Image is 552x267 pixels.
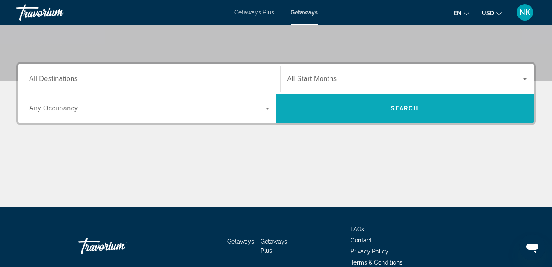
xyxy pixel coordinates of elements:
a: Getaways [227,238,254,245]
div: Search widget [18,64,534,123]
a: FAQs [351,226,364,232]
button: Search [276,94,534,123]
span: en [454,10,462,16]
span: Any Occupancy [29,105,78,112]
a: Contact [351,237,372,244]
a: Getaways Plus [261,238,287,254]
span: Search [391,105,419,112]
a: Travorium [78,234,160,258]
a: Travorium [16,2,99,23]
span: USD [482,10,494,16]
button: User Menu [514,4,536,21]
span: NK [520,8,530,16]
iframe: Button to launch messaging window [519,234,545,260]
span: All Destinations [29,75,78,82]
a: Getaways Plus [234,9,274,16]
button: Change language [454,7,469,19]
a: Getaways [291,9,318,16]
a: Terms & Conditions [351,259,402,266]
button: Change currency [482,7,502,19]
span: All Start Months [287,75,337,82]
a: Privacy Policy [351,248,388,255]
